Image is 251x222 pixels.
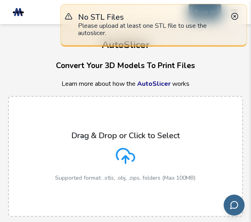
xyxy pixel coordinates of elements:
[55,175,196,181] p: Supported format: .stls, .obj, .zips, folders (Max 100MB)
[71,131,180,140] p: Drag & Drop or Click to Select
[224,195,245,216] button: Send feedback via email
[78,22,229,37] div: Please upload at least one STL file to use the autoslicer.
[137,79,171,88] a: AutoSlicer
[78,12,229,22] p: No STL Files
